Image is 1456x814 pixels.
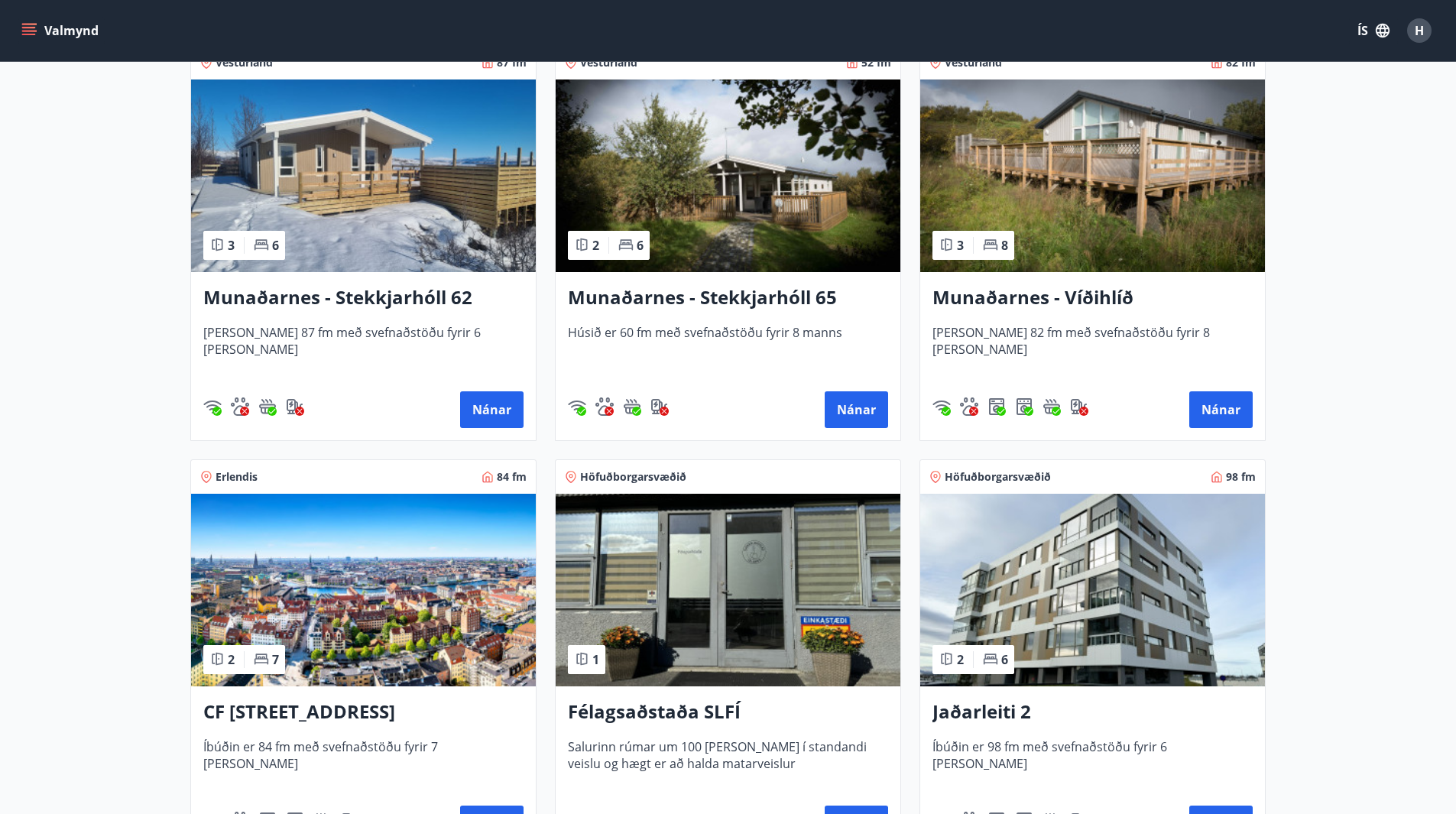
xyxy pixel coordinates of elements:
[258,397,277,416] img: h89QDIuHlAdpqTriuIvuEWkTH976fOgBEOOeu1mi.svg
[1001,237,1008,254] span: 8
[228,237,235,254] span: 3
[580,469,686,485] span: Höfuðborgarsvæðið
[957,651,964,668] span: 2
[623,397,641,416] img: h89QDIuHlAdpqTriuIvuEWkTH976fOgBEOOeu1mi.svg
[637,237,644,254] span: 6
[286,397,304,416] div: Hleðslustöð fyrir rafbíla
[1189,391,1253,428] button: Nánar
[203,324,524,375] span: [PERSON_NAME] 87 fm með svefnaðstöðu fyrir 6 [PERSON_NAME]
[568,699,888,726] h3: Félagsaðstaða SLFÍ
[592,651,599,668] span: 1
[595,397,614,416] img: pxcaIm5dSOV3FS4whs1soiYWTwFQvksT25a9J10C.svg
[1070,397,1088,416] img: nH7E6Gw2rvWFb8XaSdRp44dhkQaj4PJkOoRYItBQ.svg
[1015,397,1033,416] div: Þurrkari
[203,397,222,416] img: HJRyFFsYp6qjeUYhR4dAD8CaCEsnIFYZ05miwXoh.svg
[1349,17,1398,44] button: ÍS
[191,79,536,272] img: Paella dish
[987,397,1006,416] div: Þvottavél
[1001,651,1008,668] span: 6
[623,397,641,416] div: Heitur pottur
[231,397,249,416] img: pxcaIm5dSOV3FS4whs1soiYWTwFQvksT25a9J10C.svg
[460,391,524,428] button: Nánar
[932,324,1253,375] span: [PERSON_NAME] 82 fm með svefnaðstöðu fyrir 8 [PERSON_NAME]
[568,284,888,312] h3: Munaðarnes - Stekkjarhóll 65
[272,651,279,668] span: 7
[231,397,249,416] div: Gæludýr
[568,397,586,416] div: Þráðlaust net
[920,79,1265,272] img: Paella dish
[203,397,222,416] div: Þráðlaust net
[228,651,235,668] span: 2
[932,397,951,416] img: HJRyFFsYp6qjeUYhR4dAD8CaCEsnIFYZ05miwXoh.svg
[216,469,258,485] span: Erlendis
[932,284,1253,312] h3: Munaðarnes - Víðihlíð
[497,469,527,485] span: 84 fm
[556,494,900,686] img: Paella dish
[1226,55,1256,70] span: 82 fm
[568,397,586,416] img: HJRyFFsYp6qjeUYhR4dAD8CaCEsnIFYZ05miwXoh.svg
[1043,397,1061,416] img: h89QDIuHlAdpqTriuIvuEWkTH976fOgBEOOeu1mi.svg
[497,55,527,70] span: 87 fm
[1043,397,1061,416] div: Heitur pottur
[580,55,637,70] span: Vesturland
[932,738,1253,789] span: Íbúðin er 98 fm með svefnaðstöðu fyrir 6 [PERSON_NAME]
[932,397,951,416] div: Þráðlaust net
[272,237,279,254] span: 6
[650,397,669,416] div: Hleðslustöð fyrir rafbíla
[191,494,536,686] img: Paella dish
[987,397,1006,416] img: Dl16BY4EX9PAW649lg1C3oBuIaAsR6QVDQBO2cTm.svg
[568,738,888,789] span: Salurinn rúmar um 100 [PERSON_NAME] í standandi veislu og hægt er að halda matarveislur
[203,284,524,312] h3: Munaðarnes - Stekkjarhóll 62
[556,79,900,272] img: Paella dish
[1015,397,1033,416] img: hddCLTAnxqFUMr1fxmbGG8zWilo2syolR0f9UjPn.svg
[957,237,964,254] span: 3
[18,17,105,44] button: menu
[825,391,888,428] button: Nánar
[1226,469,1256,485] span: 98 fm
[945,469,1051,485] span: Höfuðborgarsvæðið
[592,237,599,254] span: 2
[945,55,1002,70] span: Vesturland
[216,55,273,70] span: Vesturland
[1070,397,1088,416] div: Hleðslustöð fyrir rafbíla
[960,397,978,416] img: pxcaIm5dSOV3FS4whs1soiYWTwFQvksT25a9J10C.svg
[1401,12,1438,49] button: H
[286,397,304,416] img: nH7E6Gw2rvWFb8XaSdRp44dhkQaj4PJkOoRYItBQ.svg
[861,55,891,70] span: 52 fm
[595,397,614,416] div: Gæludýr
[650,397,669,416] img: nH7E6Gw2rvWFb8XaSdRp44dhkQaj4PJkOoRYItBQ.svg
[568,324,888,375] span: Húsið er 60 fm með svefnaðstöðu fyrir 8 manns
[960,397,978,416] div: Gæludýr
[203,699,524,726] h3: CF [STREET_ADDRESS]
[920,494,1265,686] img: Paella dish
[1415,22,1424,39] span: H
[258,397,277,416] div: Heitur pottur
[203,738,524,789] span: Íbúðin er 84 fm með svefnaðstöðu fyrir 7 [PERSON_NAME]
[932,699,1253,726] h3: Jaðarleiti 2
